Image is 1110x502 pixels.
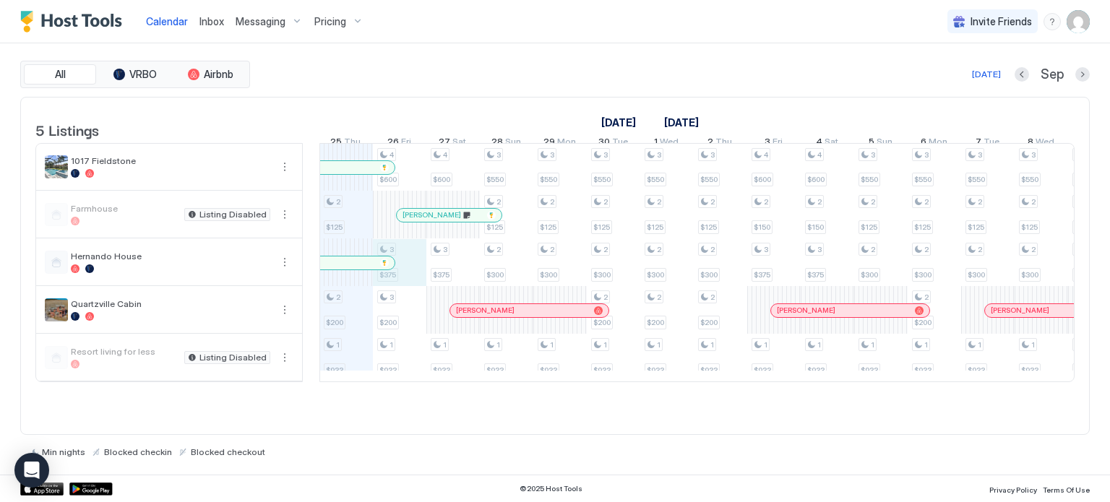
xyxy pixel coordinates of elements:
[326,222,343,232] span: $125
[540,365,557,375] span: $933
[1031,340,1035,350] span: 1
[486,365,504,375] span: $933
[488,133,525,154] a: September 28, 2025
[314,15,346,28] span: Pricing
[603,150,608,160] span: 3
[146,14,188,29] a: Calendar
[550,150,554,160] span: 3
[20,482,64,495] a: App Store
[384,133,415,154] a: September 26, 2025
[924,197,929,207] span: 2
[1021,175,1038,184] span: $550
[861,365,878,375] span: $933
[1021,270,1038,280] span: $300
[496,245,501,254] span: 2
[968,365,985,375] span: $933
[191,446,265,457] span: Blocked checkout
[69,482,113,495] a: Google Play Store
[1031,197,1036,207] span: 2
[773,136,783,151] span: Fri
[657,197,661,207] span: 2
[654,136,658,151] span: 1
[433,175,450,184] span: $600
[330,136,342,151] span: 25
[336,293,340,302] span: 2
[71,346,178,357] span: Resort living for less
[598,136,610,151] span: 30
[199,15,224,27] span: Inbox
[812,133,842,154] a: October 4, 2025
[557,136,576,151] span: Mon
[71,298,270,309] span: Quartzville Cabin
[603,197,608,207] span: 2
[914,318,932,327] span: $200
[276,301,293,319] div: menu
[825,136,838,151] span: Sat
[650,133,682,154] a: October 1, 2025
[968,175,985,184] span: $550
[1043,481,1090,496] a: Terms Of Use
[603,293,608,302] span: 2
[401,136,411,151] span: Fri
[593,318,611,327] span: $200
[647,318,664,327] span: $200
[496,340,500,350] span: 1
[603,340,607,350] span: 1
[326,318,343,327] span: $200
[707,136,713,151] span: 2
[1036,136,1054,151] span: Wed
[765,136,770,151] span: 3
[754,175,771,184] span: $600
[700,365,718,375] span: $933
[390,150,394,160] span: 4
[276,349,293,366] button: More options
[978,340,981,350] span: 1
[403,210,461,220] span: [PERSON_NAME]
[817,150,822,160] span: 4
[914,270,932,280] span: $300
[1015,67,1029,82] button: Previous month
[929,136,947,151] span: Mon
[807,270,824,280] span: $375
[199,14,224,29] a: Inbox
[20,11,129,33] div: Host Tools Logo
[817,340,821,350] span: 1
[336,197,340,207] span: 2
[593,222,610,232] span: $125
[543,136,555,151] span: 29
[715,136,732,151] span: Thu
[71,155,270,166] span: 1017 Fieldstone
[443,245,447,254] span: 3
[433,270,449,280] span: $375
[978,245,982,254] span: 2
[807,222,824,232] span: $150
[520,484,582,493] span: © 2025 Host Tools
[871,197,875,207] span: 2
[972,133,1003,154] a: October 7, 2025
[379,365,397,375] span: $933
[989,485,1037,494] span: Privacy Policy
[1031,245,1036,254] span: 2
[204,68,233,81] span: Airbnb
[276,158,293,176] div: menu
[1041,66,1064,83] span: Sep
[595,133,632,154] a: September 30, 2025
[754,222,770,232] span: $150
[129,68,157,81] span: VRBO
[817,197,822,207] span: 2
[968,222,984,232] span: $125
[914,222,931,232] span: $125
[816,136,822,151] span: 4
[865,133,896,154] a: October 5, 2025
[390,293,394,302] span: 3
[104,446,172,457] span: Blocked checkin
[540,270,557,280] span: $300
[24,64,96,85] button: All
[710,340,714,350] span: 1
[593,270,611,280] span: $300
[710,245,715,254] span: 2
[657,293,661,302] span: 2
[754,270,770,280] span: $375
[443,340,447,350] span: 1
